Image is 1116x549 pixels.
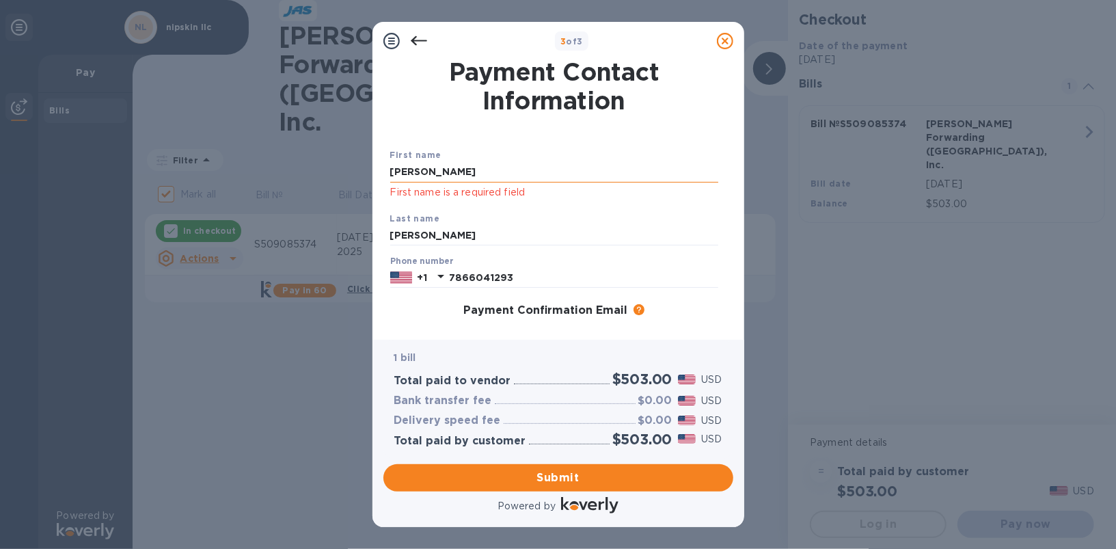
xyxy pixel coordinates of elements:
[394,470,722,486] span: Submit
[394,352,416,363] b: 1 bill
[561,497,618,513] img: Logo
[678,375,696,384] img: USD
[678,396,696,405] img: USD
[701,394,722,408] p: USD
[383,464,733,492] button: Submit
[560,36,583,46] b: of 3
[701,414,722,428] p: USD
[390,150,441,160] b: First name
[678,434,696,444] img: USD
[418,271,427,284] p: +1
[390,162,718,183] input: Enter your first name
[612,431,672,448] h2: $503.00
[449,267,718,288] input: Enter your phone number
[390,213,440,224] b: Last name
[678,416,696,425] img: USD
[498,499,556,513] p: Powered by
[394,414,501,427] h3: Delivery speed fee
[612,371,672,388] h2: $503.00
[394,394,492,407] h3: Bank transfer fee
[390,185,718,200] p: First name is a required field
[394,435,526,448] h3: Total paid by customer
[638,414,672,427] h3: $0.00
[390,226,718,246] input: Enter your last name
[701,432,722,446] p: USD
[464,304,628,317] h3: Payment Confirmation Email
[390,258,453,266] label: Phone number
[701,373,722,387] p: USD
[390,270,412,285] img: US
[390,57,718,115] h1: Payment Contact Information
[638,394,672,407] h3: $0.00
[560,36,566,46] span: 3
[394,375,511,388] h3: Total paid to vendor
